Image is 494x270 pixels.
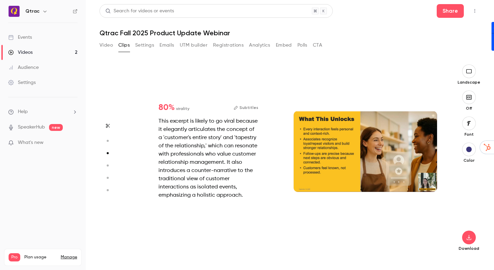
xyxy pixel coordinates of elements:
h6: Qtrac [25,8,39,15]
p: Landscape [458,79,480,85]
p: Font [458,132,480,137]
iframe: Noticeable Trigger [69,140,78,146]
span: virality [176,106,189,112]
button: Clips [118,40,130,51]
span: What's new [18,139,44,146]
button: Emails [160,40,174,51]
button: Polls [297,40,307,51]
p: Download [458,246,480,251]
span: new [49,124,63,131]
span: Pro [9,253,20,261]
p: Off [458,106,480,111]
button: Video [99,40,113,51]
button: CTA [313,40,322,51]
button: Embed [276,40,292,51]
div: Videos [8,49,33,56]
a: Manage [61,255,77,260]
span: Plan usage [24,255,57,260]
button: Top Bar Actions [469,5,480,16]
h1: Qtrac Fall 2025 Product Update Webinar [99,29,480,37]
div: Events [8,34,32,41]
button: Analytics [249,40,270,51]
img: Qtrac [9,6,20,17]
p: Color [458,158,480,163]
a: SpeakerHub [18,124,45,131]
button: Share [437,4,464,18]
div: Settings [8,79,36,86]
span: 80 % [158,103,175,112]
span: Help [18,108,28,115]
button: UTM builder [180,40,208,51]
div: Search for videos or events [105,8,174,15]
li: help-dropdown-opener [8,108,78,115]
button: Settings [135,40,154,51]
button: Subtitles [234,103,258,112]
div: This excerpt is likely to go viral because it elegantly articulates the concept of a 'customer's ... [158,117,258,199]
div: Audience [8,64,39,71]
button: Registrations [213,40,244,51]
